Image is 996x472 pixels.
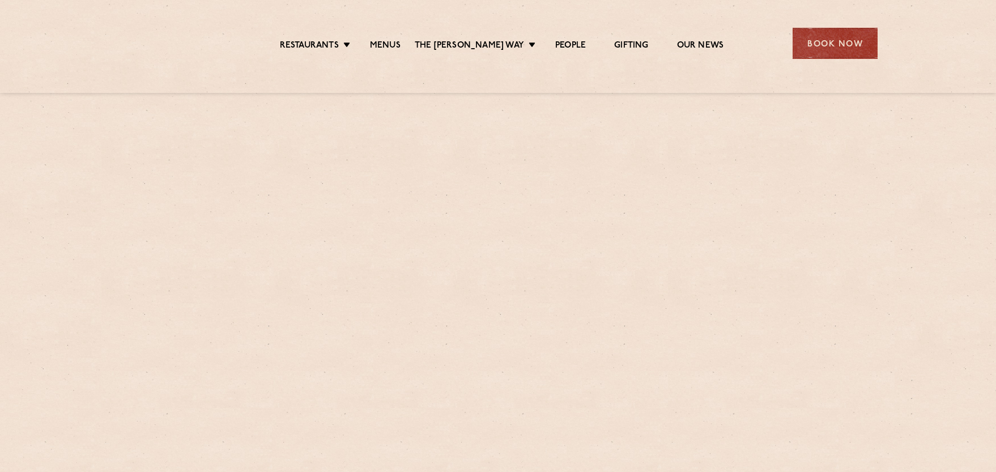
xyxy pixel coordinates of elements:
a: Gifting [614,40,648,53]
a: People [555,40,586,53]
a: Our News [677,40,724,53]
div: Book Now [793,28,878,59]
img: svg%3E [118,11,216,76]
a: The [PERSON_NAME] Way [415,40,524,53]
a: Restaurants [280,40,339,53]
a: Menus [370,40,401,53]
